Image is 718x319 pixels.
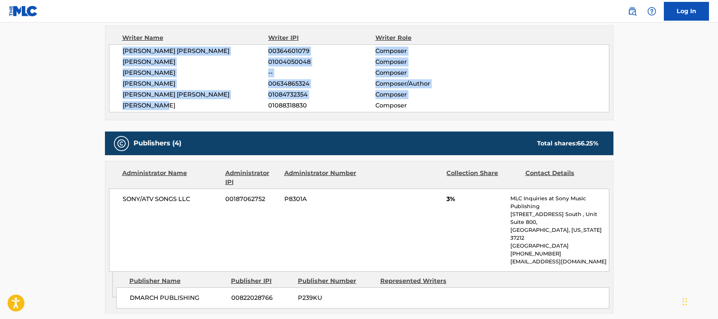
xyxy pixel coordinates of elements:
[284,195,357,204] span: P8301A
[446,169,519,187] div: Collection Share
[375,33,473,42] div: Writer Role
[122,169,220,187] div: Administrator Name
[375,47,473,56] span: Composer
[123,101,269,110] span: [PERSON_NAME]
[231,293,292,302] span: 00822028766
[268,90,375,99] span: 01084732354
[123,90,269,99] span: [PERSON_NAME] [PERSON_NAME]
[225,195,279,204] span: 00187062752
[644,4,659,19] div: Help
[284,169,357,187] div: Administrator Number
[664,2,709,21] a: Log In
[123,195,220,204] span: SONY/ATV SONGS LLC
[510,250,609,258] p: [PHONE_NUMBER]
[375,101,473,110] span: Composer
[446,195,505,204] span: 3%
[231,277,292,286] div: Publisher IPI
[9,6,38,17] img: MLC Logo
[298,293,375,302] span: P239KU
[268,79,375,88] span: 00634865324
[683,290,687,313] div: Drag
[134,139,181,148] h5: Publishers (4)
[123,57,269,67] span: [PERSON_NAME]
[510,242,609,250] p: [GEOGRAPHIC_DATA]
[375,90,473,99] span: Composer
[268,33,375,42] div: Writer IPI
[380,277,457,286] div: Represented Writers
[123,79,269,88] span: [PERSON_NAME]
[510,195,609,210] p: MLC Inquiries at Sony Music Publishing
[123,68,269,77] span: [PERSON_NAME]
[268,57,375,67] span: 01004050048
[268,47,375,56] span: 00364601079
[625,4,640,19] a: Public Search
[375,57,473,67] span: Composer
[577,140,598,147] span: 66.25 %
[510,258,609,266] p: [EMAIL_ADDRESS][DOMAIN_NAME]
[268,68,375,77] span: --
[375,79,473,88] span: Composer/Author
[537,139,598,148] div: Total shares:
[510,226,609,242] p: [GEOGRAPHIC_DATA], [US_STATE] 37212
[130,293,226,302] span: DMARCH PUBLISHING
[628,7,637,16] img: search
[117,139,126,148] img: Publishers
[680,283,718,319] iframe: Chat Widget
[123,47,269,56] span: [PERSON_NAME] [PERSON_NAME]
[298,277,375,286] div: Publisher Number
[510,210,609,226] p: [STREET_ADDRESS] South , Unit Suite 800,
[268,101,375,110] span: 01088318830
[129,277,225,286] div: Publisher Name
[225,169,279,187] div: Administrator IPI
[647,7,656,16] img: help
[122,33,269,42] div: Writer Name
[375,68,473,77] span: Composer
[525,169,598,187] div: Contact Details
